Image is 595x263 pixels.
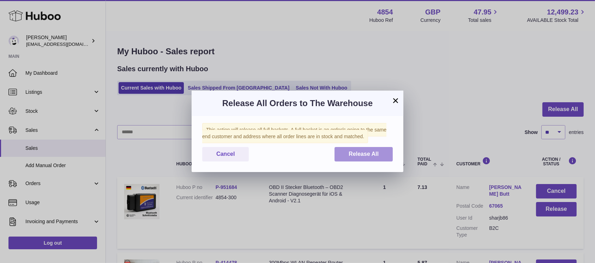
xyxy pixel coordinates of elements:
[202,147,249,161] button: Cancel
[349,151,379,157] span: Release All
[335,147,393,161] button: Release All
[216,151,235,157] span: Cancel
[202,123,386,143] span: This action will release all full baskets. A full basket is an order/s going to the same end cust...
[202,98,393,109] h3: Release All Orders to The Warehouse
[391,96,400,105] button: ×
